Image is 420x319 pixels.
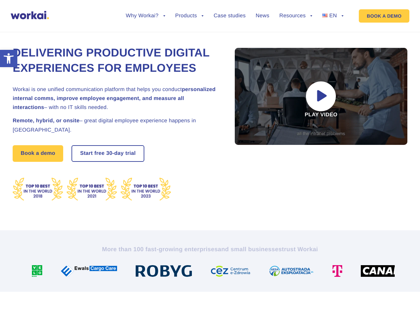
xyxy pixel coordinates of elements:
a: Book a demo [13,145,63,162]
a: News [256,13,269,19]
h2: – great digital employee experience happens in [GEOGRAPHIC_DATA]. [13,116,219,134]
div: Play video [235,48,407,145]
h2: More than 100 fast-growing enterprises trust Workai [26,245,395,253]
i: 30-day [106,151,124,156]
a: Start free30-daytrial [72,146,144,161]
strong: Remote, hybrid, or onsite [13,118,79,124]
strong: personalized internal comms, improve employee engagement, and measure all interactions [13,87,215,110]
a: Case studies [213,13,245,19]
i: and small businesses [218,246,282,253]
a: Resources [279,13,312,19]
h2: Workai is one unified communication platform that helps you conduct – with no IT skills needed. [13,85,219,112]
h1: Delivering Productive Digital Experiences for Employees [13,46,219,76]
a: Products [175,13,204,19]
a: BOOK A DEMO [359,9,409,23]
span: EN [329,13,337,19]
a: Why Workai? [126,13,165,19]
